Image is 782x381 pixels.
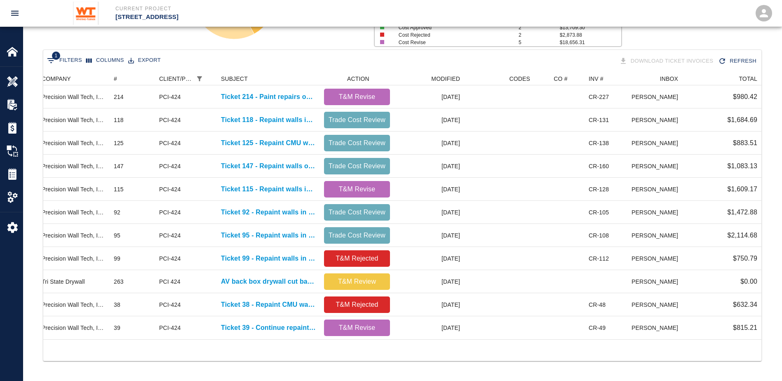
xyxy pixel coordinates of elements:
div: [PERSON_NAME] [632,108,682,132]
a: Ticket 125 - Repaint CMU walls in mezzanine level [221,138,316,148]
div: Tickets download in groups of 15 [618,54,717,68]
div: [DATE] [394,224,464,247]
a: Ticket 99 - Repaint walls in 2nd floor classrooms [221,254,316,263]
div: TOTAL [739,72,757,85]
div: Precision Wall Tech, Inc. [42,185,106,193]
div: ACTION [320,72,394,85]
div: 214 [114,93,124,101]
a: Ticket 118 - Repaint walls in classrooms on 6th floor [221,115,316,125]
div: CR-49 [589,324,606,332]
p: Trade Cost Review [327,207,387,217]
div: SUBJECT [221,72,248,85]
div: PCI-424 [159,208,181,216]
a: Ticket 147 - Repaint walls on 5th floor for TV box changes [221,161,316,171]
a: Ticket 214 - Paint repairs on walls for mezzanine level [221,92,316,102]
a: Ticket 95 - Repaint walls in 3rd floor classrooms [221,230,316,240]
div: PCI-424 [159,324,181,332]
div: CO # [534,72,585,85]
p: $980.42 [733,92,757,102]
div: [PERSON_NAME] [632,293,682,316]
div: 95 [114,231,120,240]
p: T&M Rejected [327,300,387,310]
div: CR-108 [589,231,609,240]
iframe: Chat Widget [741,341,782,381]
div: [PERSON_NAME] [632,132,682,155]
div: [DATE] [394,155,464,178]
div: SUBJECT [217,72,320,85]
div: [PERSON_NAME] [632,178,682,201]
div: [PERSON_NAME] [632,316,682,339]
p: Trade Cost Review [327,138,387,148]
div: Precision Wall Tech, Inc. [42,208,106,216]
a: Ticket 39 - Continue repainting CMU walls in [GEOGRAPHIC_DATA] [221,323,316,333]
div: [PERSON_NAME] [632,85,682,108]
div: CR-227 [589,93,609,101]
p: $632.34 [733,300,757,310]
p: Ticket 38 - Repaint CMU walls in [GEOGRAPHIC_DATA] [221,300,316,310]
div: CR-138 [589,139,609,147]
div: 1 active filter [194,73,205,85]
div: [DATE] [394,270,464,293]
button: Show filters [194,73,205,85]
div: MODIFIED [431,72,460,85]
div: PCI-424 [159,254,181,263]
a: Ticket 115 - Repaint walls in classrooms on floors 2, 5, 6 [221,184,316,194]
div: [DATE] [394,293,464,316]
div: PCI-424 [159,139,181,147]
div: 92 [114,208,120,216]
div: Precision Wall Tech, Inc. [42,116,106,124]
p: Cost Rejected [399,31,507,39]
p: T&M Review [327,277,387,287]
p: T&M Rejected [327,254,387,263]
div: CR-105 [589,208,609,216]
div: Precision Wall Tech, Inc. [42,231,106,240]
div: [PERSON_NAME] [632,270,682,293]
p: 2 [519,31,560,39]
div: PCI-424 [159,93,181,101]
div: Refresh the list [716,54,760,68]
div: PCI-424 [159,301,181,309]
div: CR-112 [589,254,609,263]
div: PCI-424 [159,162,181,170]
div: Precision Wall Tech, Inc. [42,324,106,332]
button: Show filters [45,54,84,67]
div: [PERSON_NAME] [632,247,682,270]
div: INV # [585,72,632,85]
div: [DATE] [394,316,464,339]
p: $0.00 [740,277,757,287]
div: 118 [114,116,124,124]
button: Select columns [84,54,126,67]
p: $815.21 [733,323,757,333]
p: Trade Cost Review [327,115,387,125]
div: CLIENT/PCO # [155,72,217,85]
p: Current Project [115,5,436,12]
div: 147 [114,162,124,170]
div: INBOX [660,72,678,85]
div: CO # [554,72,567,85]
button: open drawer [5,3,25,23]
a: AV back box drywall cut back and refinish for display... [221,277,316,287]
div: CR-160 [589,162,609,170]
div: ACTION [347,72,369,85]
p: [STREET_ADDRESS] [115,12,436,22]
div: 263 [114,278,124,286]
div: CODES [464,72,534,85]
div: Tri State Drywall [42,278,85,286]
div: 115 [114,185,124,193]
span: 1 [52,52,60,60]
div: # [110,72,155,85]
div: CR-48 [589,301,606,309]
div: COMPANY [42,72,71,85]
div: 125 [114,139,124,147]
p: Trade Cost Review [327,230,387,240]
div: Precision Wall Tech, Inc. [42,93,106,101]
div: PCI 424 [159,278,181,286]
p: $1,684.69 [727,115,757,125]
div: Precision Wall Tech, Inc. [42,254,106,263]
